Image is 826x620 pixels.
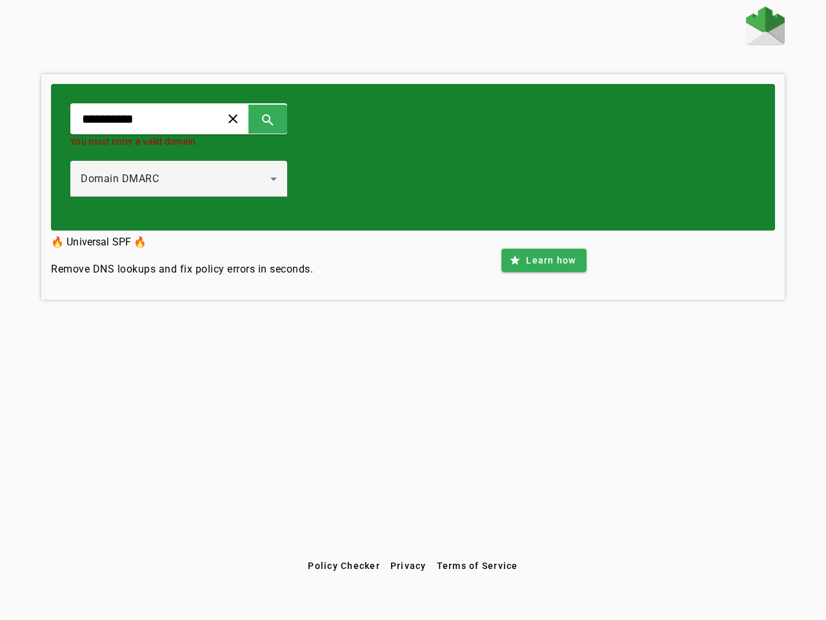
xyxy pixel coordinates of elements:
button: Privacy [385,554,432,577]
button: Learn how [501,249,586,272]
button: Terms of Service [432,554,523,577]
button: Policy Checker [303,554,385,577]
img: Fraudmarc Logo [746,6,785,45]
mat-error: You must enter a valid domain. [70,134,287,148]
span: Terms of Service [437,561,518,571]
h4: Remove DNS lookups and fix policy errors in seconds. [51,262,313,277]
span: Privacy [390,561,427,571]
span: Domain DMARC [81,172,159,185]
a: Home [746,6,785,48]
span: Learn how [526,254,576,267]
h3: 🔥 Universal SPF 🔥 [51,233,313,251]
span: Policy Checker [308,561,380,571]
